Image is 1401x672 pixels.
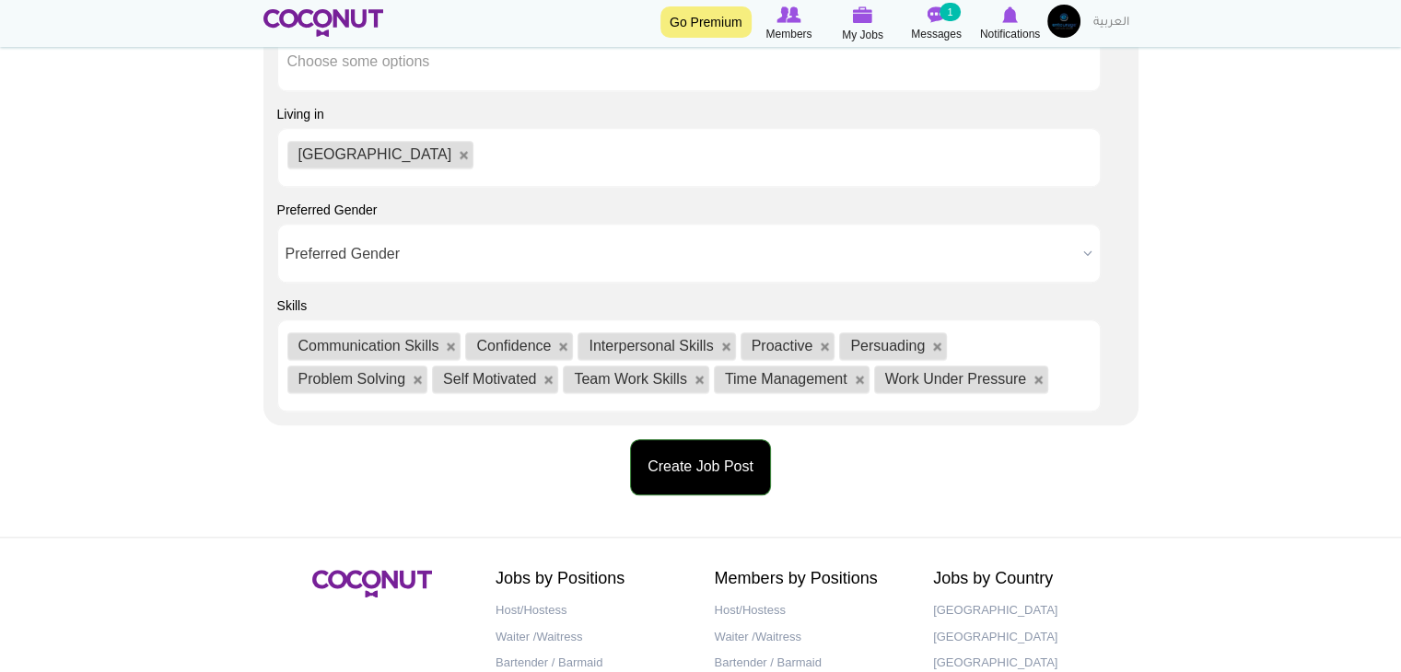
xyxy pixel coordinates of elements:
img: My Jobs [853,6,873,23]
a: Waiter /Waitress [496,624,687,651]
span: Members [765,25,811,43]
img: Notifications [1002,6,1018,23]
button: Create Job Post [630,439,771,495]
a: Messages Messages 1 [900,5,974,43]
span: Interpersonal Skills [589,338,713,353]
li: Monthly Pay: AED 7,000 + tips (varies venue to venue) [55,126,818,145]
a: Host/Hostess [496,597,687,624]
span: Self Motivated [443,371,536,387]
span: Problem Solving [298,371,406,387]
a: Waiter /Waitress [715,624,906,651]
label: Preferred Gender [277,201,378,219]
a: My Jobs My Jobs [826,5,900,44]
a: العربية [1084,5,1138,41]
span: Notifications [980,25,1040,43]
span: Time Management [725,371,847,387]
h2: Members by Positions [715,570,906,588]
span: Preferred Gender [286,225,1076,284]
a: [GEOGRAPHIC_DATA] [933,624,1125,651]
span: My Jobs [842,26,883,44]
strong: REQUIREMENTS [18,159,115,173]
span: Team Work Skills [574,371,686,387]
li: Working Days: 6 days a week [55,87,818,107]
label: Skills [277,296,308,315]
a: [GEOGRAPHIC_DATA] [933,597,1125,624]
span: Proactive [752,338,813,353]
span: Work Under Pressure [885,371,1027,387]
span: Persuading [850,338,925,353]
h2: Jobs by Positions [496,570,687,588]
small: 1 [940,3,960,21]
a: Host/Hostess [715,597,906,624]
span: Confidence [476,338,551,353]
li: Working hours: 09 + 01 hour break [55,107,818,126]
li: Total Venues: 07 [55,69,818,88]
em: EXPERIENCED [154,20,239,34]
span: Communication Skills [298,338,439,353]
img: Browse Members [776,6,800,23]
img: Coconut [312,570,432,597]
span: [GEOGRAPHIC_DATA] [298,146,452,162]
a: Browse Members Members [753,5,826,43]
img: Home [263,9,384,37]
label: Living in [277,105,324,123]
img: Messages [928,6,946,23]
a: Go Premium [660,6,752,38]
strong: WE ARE LOOKING FOR EUROPEAN/LATINO/ARAB WAITERS & WAITRESSES FOR UP-SCALE RESTAURANTS & BEACH CLU... [18,20,847,53]
a: Notifications Notifications [974,5,1047,43]
h2: Jobs by Country [933,570,1125,588]
span: Messages [911,25,962,43]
